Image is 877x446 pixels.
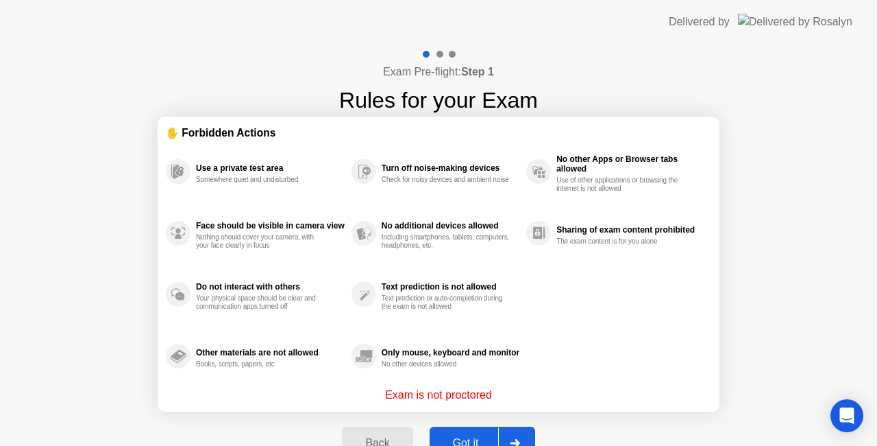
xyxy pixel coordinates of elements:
[196,163,345,173] div: Use a private test area
[196,360,325,368] div: Books, scripts, papers, etc
[461,66,494,78] b: Step 1
[382,233,511,250] div: Including smartphones, tablets, computers, headphones, etc.
[382,221,519,231] div: No additional devices allowed
[196,294,325,311] div: Your physical space should be clear and communication apps turned off
[556,154,704,174] div: No other Apps or Browser tabs allowed
[196,176,325,184] div: Somewhere quiet and undisturbed
[196,221,345,231] div: Face should be visible in camera view
[196,348,345,357] div: Other materials are not allowed
[166,125,711,141] div: ✋ Forbidden Actions
[556,176,686,193] div: Use of other applications or browsing the internet is not allowed
[383,64,494,80] h4: Exam Pre-flight:
[382,163,519,173] div: Turn off noise-making devices
[385,387,492,403] p: Exam is not proctored
[382,176,511,184] div: Check for noisy devices and ambient noise
[382,348,519,357] div: Only mouse, keyboard and monitor
[738,14,852,30] img: Delivered by Rosalyn
[196,233,325,250] div: Nothing should cover your camera, with your face clearly in focus
[669,14,730,30] div: Delivered by
[382,282,519,292] div: Text prediction is not allowed
[830,399,863,432] div: Open Intercom Messenger
[196,282,345,292] div: Do not interact with others
[382,360,511,368] div: No other devices allowed
[556,237,686,246] div: The exam content is for you alone
[339,84,538,117] h1: Rules for your Exam
[556,225,704,235] div: Sharing of exam content prohibited
[382,294,511,311] div: Text prediction or auto-completion during the exam is not allowed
